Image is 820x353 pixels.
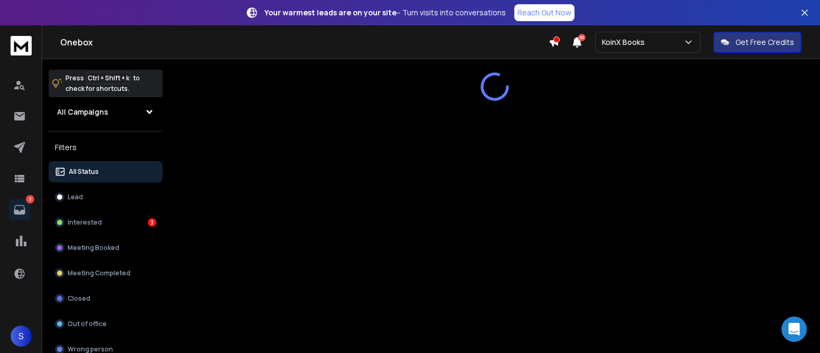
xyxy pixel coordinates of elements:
a: Reach Out Now [514,4,574,21]
p: Meeting Booked [68,244,119,252]
span: Ctrl + Shift + k [86,72,131,84]
p: – Turn visits into conversations [265,7,506,18]
button: Meeting Booked [49,237,163,258]
div: 3 [148,218,156,227]
h1: All Campaigns [57,107,108,117]
button: Lead [49,187,163,208]
p: Lead [68,193,83,201]
p: 3 [26,195,34,203]
button: S [11,326,32,347]
span: 50 [578,34,586,41]
p: All Status [69,168,99,176]
button: Closed [49,288,163,309]
a: 3 [9,199,30,220]
h3: Filters [49,140,163,155]
p: Meeting Completed [68,269,130,277]
p: KoinX Books [602,37,649,48]
button: All Status [49,161,163,182]
h1: Onebox [60,36,549,49]
p: Out of office [68,320,107,328]
div: Open Intercom Messenger [781,317,807,342]
p: Get Free Credits [736,37,794,48]
button: Meeting Completed [49,263,163,284]
button: Get Free Credits [713,32,802,53]
p: Closed [68,294,90,303]
p: Press to check for shortcuts. [65,73,140,94]
button: All Campaigns [49,101,163,123]
p: Reach Out Now [517,7,571,18]
img: logo [11,36,32,55]
strong: Your warmest leads are on your site [265,7,397,17]
p: Interested [68,218,102,227]
button: Interested3 [49,212,163,233]
button: Out of office [49,313,163,335]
